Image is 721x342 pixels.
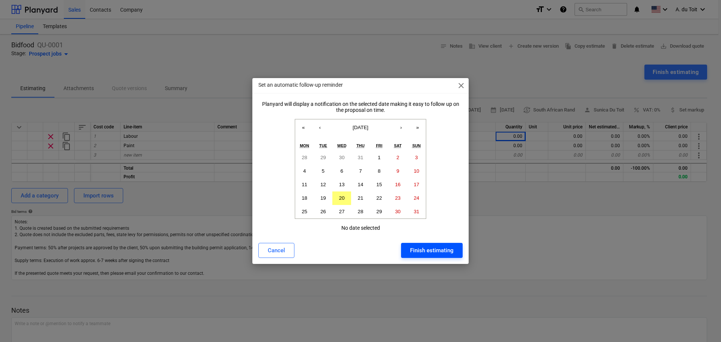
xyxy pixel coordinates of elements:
[389,151,407,164] button: August 2, 2025
[300,143,309,148] abbr: Monday
[314,191,333,205] button: August 19, 2025
[414,182,419,187] abbr: August 17, 2025
[341,168,343,174] abbr: August 6, 2025
[407,164,426,178] button: August 10, 2025
[389,191,407,205] button: August 23, 2025
[351,178,370,191] button: August 14, 2025
[295,151,314,164] button: July 28, 2025
[395,182,401,187] abbr: August 16, 2025
[358,195,364,201] abbr: August 21, 2025
[314,205,333,218] button: August 26, 2025
[414,168,419,174] abbr: August 10, 2025
[258,243,294,258] button: Cancel
[407,205,426,218] button: August 31, 2025
[258,101,463,113] div: Planyard will display a notification on the selected date making it easy to follow up on the prop...
[356,143,365,148] abbr: Thursday
[397,155,399,160] abbr: August 2, 2025
[295,205,314,218] button: August 25, 2025
[332,205,351,218] button: August 27, 2025
[312,119,328,136] button: ‹
[389,205,407,218] button: August 30, 2025
[376,182,382,187] abbr: August 15, 2025
[320,155,326,160] abbr: July 29, 2025
[314,164,333,178] button: August 5, 2025
[378,155,380,160] abbr: August 1, 2025
[370,178,389,191] button: August 15, 2025
[351,151,370,164] button: July 31, 2025
[332,164,351,178] button: August 6, 2025
[393,119,409,136] button: ›
[395,195,401,201] abbr: August 23, 2025
[320,209,326,214] abbr: August 26, 2025
[370,151,389,164] button: August 1, 2025
[314,151,333,164] button: July 29, 2025
[410,246,454,255] div: Finish estimating
[376,143,382,148] abbr: Friday
[358,182,364,187] abbr: August 14, 2025
[457,81,466,90] span: close
[295,178,314,191] button: August 11, 2025
[320,195,326,201] abbr: August 19, 2025
[351,191,370,205] button: August 21, 2025
[407,191,426,205] button: August 24, 2025
[389,178,407,191] button: August 16, 2025
[395,209,401,214] abbr: August 30, 2025
[407,178,426,191] button: August 17, 2025
[320,182,326,187] abbr: August 12, 2025
[407,151,426,164] button: August 3, 2025
[302,182,307,187] abbr: August 11, 2025
[332,178,351,191] button: August 13, 2025
[302,209,307,214] abbr: August 25, 2025
[339,182,345,187] abbr: August 13, 2025
[322,168,324,174] abbr: August 5, 2025
[337,143,347,148] abbr: Wednesday
[341,225,380,231] div: No date selected
[370,164,389,178] button: August 8, 2025
[376,209,382,214] abbr: August 29, 2025
[332,151,351,164] button: July 30, 2025
[314,178,333,191] button: August 12, 2025
[319,143,327,148] abbr: Tuesday
[370,205,389,218] button: August 29, 2025
[339,209,345,214] abbr: August 27, 2025
[414,195,419,201] abbr: August 24, 2025
[351,205,370,218] button: August 28, 2025
[370,191,389,205] button: August 22, 2025
[359,168,362,174] abbr: August 7, 2025
[394,143,401,148] abbr: Saturday
[415,155,418,160] abbr: August 3, 2025
[683,306,721,342] iframe: Chat Widget
[339,155,345,160] abbr: July 30, 2025
[258,81,343,89] p: Set an automatic follow-up reminder
[351,164,370,178] button: August 7, 2025
[412,143,421,148] abbr: Sunday
[353,125,368,130] span: [DATE]
[409,119,426,136] button: »
[268,246,285,255] div: Cancel
[414,209,419,214] abbr: August 31, 2025
[302,155,307,160] abbr: July 28, 2025
[295,119,312,136] button: «
[332,191,351,205] button: August 20, 2025
[358,209,364,214] abbr: August 28, 2025
[328,119,393,136] button: [DATE]
[339,195,345,201] abbr: August 20, 2025
[358,155,364,160] abbr: July 31, 2025
[303,168,306,174] abbr: August 4, 2025
[295,191,314,205] button: August 18, 2025
[397,168,399,174] abbr: August 9, 2025
[302,195,307,201] abbr: August 18, 2025
[389,164,407,178] button: August 9, 2025
[378,168,380,174] abbr: August 8, 2025
[376,195,382,201] abbr: August 22, 2025
[401,243,463,258] button: Finish estimating
[295,164,314,178] button: August 4, 2025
